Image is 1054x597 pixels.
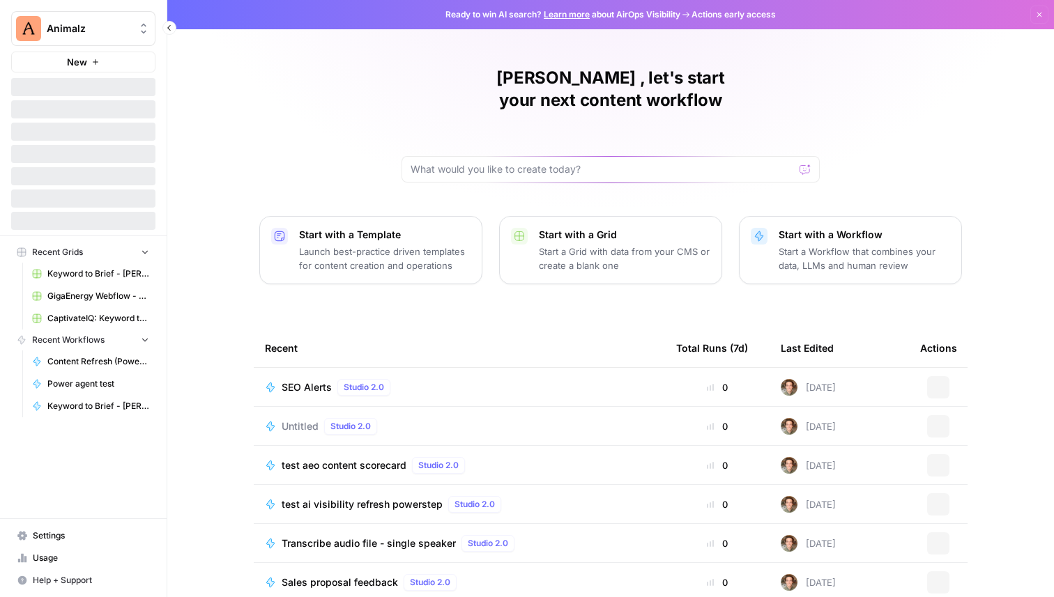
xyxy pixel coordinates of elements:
[265,379,654,396] a: SEO AlertsStudio 2.0
[265,418,654,435] a: UntitledStudio 2.0
[11,11,155,46] button: Workspace: Animalz
[539,228,710,242] p: Start with a Grid
[282,497,443,511] span: test ai visibility refresh powerstep
[781,379,797,396] img: oryjk5eqkyjdh742e8e6a4l9skez
[26,263,155,285] a: Keyword to Brief - [PERSON_NAME] Code Grid
[781,574,836,591] div: [DATE]
[781,496,797,513] img: oryjk5eqkyjdh742e8e6a4l9skez
[26,350,155,373] a: Content Refresh (Power Agents)
[544,9,590,20] a: Learn more
[265,457,654,474] a: test aeo content scorecardStudio 2.0
[779,245,950,272] p: Start a Workflow that combines your data, LLMs and human review
[781,329,834,367] div: Last Edited
[47,400,149,412] span: Keyword to Brief - [PERSON_NAME] Code
[410,576,450,589] span: Studio 2.0
[455,498,495,511] span: Studio 2.0
[26,285,155,307] a: GigaEnergy Webflow - Shop Inventories
[330,420,371,433] span: Studio 2.0
[26,395,155,417] a: Keyword to Brief - [PERSON_NAME] Code
[11,329,155,350] button: Recent Workflows
[344,381,384,394] span: Studio 2.0
[47,268,149,280] span: Keyword to Brief - [PERSON_NAME] Code Grid
[47,290,149,302] span: GigaEnergy Webflow - Shop Inventories
[47,355,149,368] span: Content Refresh (Power Agents)
[299,228,471,242] p: Start with a Template
[282,419,319,433] span: Untitled
[445,8,680,21] span: Ready to win AI search? about AirOps Visibility
[26,307,155,329] a: CaptivateIQ: Keyword to Article
[282,536,456,550] span: Transcribe audio file - single speaker
[411,162,794,176] input: What would you like to create today?
[676,536,758,550] div: 0
[11,569,155,591] button: Help + Support
[259,216,482,284] button: Start with a TemplateLaunch best-practice driven templates for content creation and operations
[402,67,820,111] h1: [PERSON_NAME] , let's start your next content workflow
[781,457,797,474] img: oryjk5eqkyjdh742e8e6a4l9skez
[282,575,398,589] span: Sales proposal feedback
[781,457,836,474] div: [DATE]
[539,245,710,272] p: Start a Grid with data from your CMS or create a blank one
[282,380,332,394] span: SEO Alerts
[32,246,83,258] span: Recent Grids
[16,16,41,41] img: Animalz Logo
[781,574,797,591] img: oryjk5eqkyjdh742e8e6a4l9skez
[265,574,654,591] a: Sales proposal feedbackStudio 2.0
[11,525,155,547] a: Settings
[265,535,654,552] a: Transcribe audio file - single speakerStudio 2.0
[781,535,836,552] div: [DATE]
[781,418,797,435] img: oryjk5eqkyjdh742e8e6a4l9skez
[676,458,758,472] div: 0
[32,334,105,346] span: Recent Workflows
[67,55,87,69] span: New
[299,245,471,272] p: Launch best-practice driven templates for content creation and operations
[676,380,758,394] div: 0
[499,216,722,284] button: Start with a GridStart a Grid with data from your CMS or create a blank one
[781,535,797,552] img: oryjk5eqkyjdh742e8e6a4l9skez
[676,497,758,511] div: 0
[676,575,758,589] div: 0
[676,329,748,367] div: Total Runs (7d)
[781,418,836,435] div: [DATE]
[468,537,508,550] span: Studio 2.0
[47,22,131,36] span: Animalz
[33,552,149,564] span: Usage
[26,373,155,395] a: Power agent test
[676,419,758,433] div: 0
[11,547,155,569] a: Usage
[282,458,406,472] span: test aeo content scorecard
[779,228,950,242] p: Start with a Workflow
[418,459,459,472] span: Studio 2.0
[11,242,155,263] button: Recent Grids
[33,529,149,542] span: Settings
[47,312,149,325] span: CaptivateIQ: Keyword to Article
[781,379,836,396] div: [DATE]
[265,496,654,513] a: test ai visibility refresh powerstepStudio 2.0
[739,216,962,284] button: Start with a WorkflowStart a Workflow that combines your data, LLMs and human review
[33,574,149,587] span: Help + Support
[11,52,155,72] button: New
[265,329,654,367] div: Recent
[47,378,149,390] span: Power agent test
[920,329,957,367] div: Actions
[781,496,836,513] div: [DATE]
[692,8,776,21] span: Actions early access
